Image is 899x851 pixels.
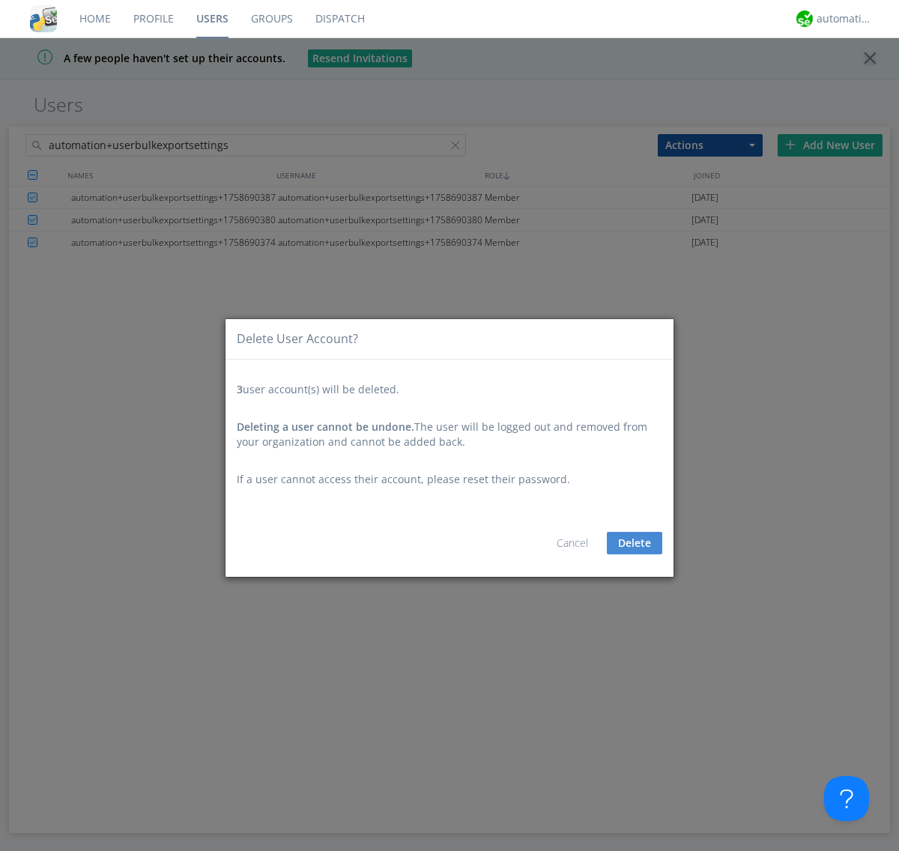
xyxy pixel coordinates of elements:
div: Delete User Account? [237,330,358,348]
a: Cancel [557,536,588,550]
span: 3 [237,382,243,396]
span: Deleting a user cannot be undone. [237,420,414,434]
span: If a user cannot access their account, please reset their password. [237,472,570,486]
img: cddb5a64eb264b2086981ab96f4c1ba7 [30,5,57,32]
div: automation+atlas [817,11,873,26]
span: user account(s) will be deleted. [237,382,399,396]
button: Delete [607,532,662,554]
div: The user will be logged out and removed from your organization and cannot be added back. [237,420,662,449]
img: d2d01cd9b4174d08988066c6d424eccd [796,10,813,27]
